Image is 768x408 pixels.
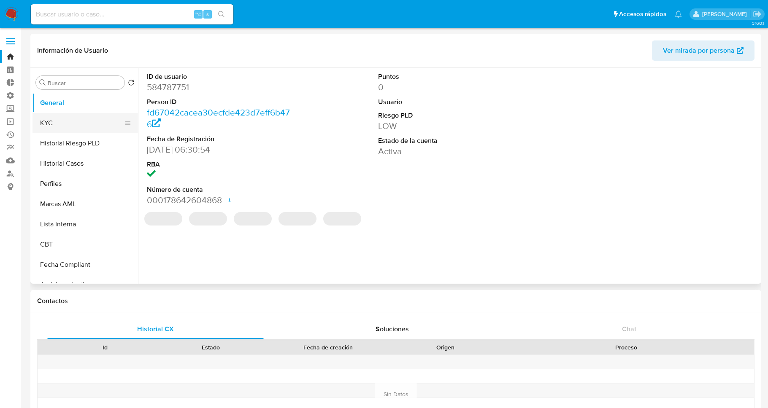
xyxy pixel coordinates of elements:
dt: Person ID [147,97,292,107]
dd: 000178642604868 [147,194,292,206]
button: Volver al orden por defecto [128,79,135,89]
button: CBT [32,234,138,255]
dt: Riesgo PLD [378,111,524,120]
dt: Estado de la cuenta [378,136,524,145]
div: Proceso [504,343,748,352]
input: Buscar usuario o caso... [31,9,233,20]
div: Estado [164,343,257,352]
h1: Contactos [37,297,754,305]
span: ‌ [323,212,361,225]
dd: [DATE] 06:30:54 [147,144,292,156]
input: Buscar [48,79,121,87]
a: fd67042cacea30ecfde423d7eff6b476 [147,106,290,130]
div: Fecha de creación [270,343,387,352]
span: ‌ [189,212,227,225]
a: Salir [753,10,762,19]
button: Lista Interna [32,214,138,234]
button: Buscar [39,79,46,86]
dt: RBA [147,160,292,169]
button: KYC [32,113,131,133]
span: s [206,10,209,18]
dt: ID de usuario [147,72,292,81]
span: Historial CX [137,324,174,334]
a: Notificaciones [675,11,682,18]
span: ‌ [234,212,272,225]
button: Historial Casos [32,153,138,174]
dd: LOW [378,120,524,132]
button: Perfiles [32,174,138,194]
span: ‌ [144,212,182,225]
span: Accesos rápidos [619,10,666,19]
dt: Número de cuenta [147,185,292,194]
span: Soluciones [376,324,409,334]
dt: Puntos [378,72,524,81]
button: search-icon [213,8,230,20]
dd: 0 [378,81,524,93]
dt: Fecha de Registración [147,134,292,144]
span: Ver mirada por persona [663,40,735,61]
span: ⌥ [195,10,201,18]
button: Ver mirada por persona [652,40,754,61]
button: Anticipos de dinero [32,275,138,295]
div: Id [58,343,152,352]
dd: Activa [378,145,524,157]
dd: 584787751 [147,81,292,93]
p: federico.luaces@mercadolibre.com [702,10,750,18]
button: Marcas AML [32,194,138,214]
button: General [32,93,138,113]
button: Historial Riesgo PLD [32,133,138,153]
span: Chat [622,324,636,334]
span: ‌ [279,212,316,225]
dt: Usuario [378,97,524,107]
button: Fecha Compliant [32,255,138,275]
div: Origen [399,343,492,352]
h1: Información de Usuario [37,46,108,55]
